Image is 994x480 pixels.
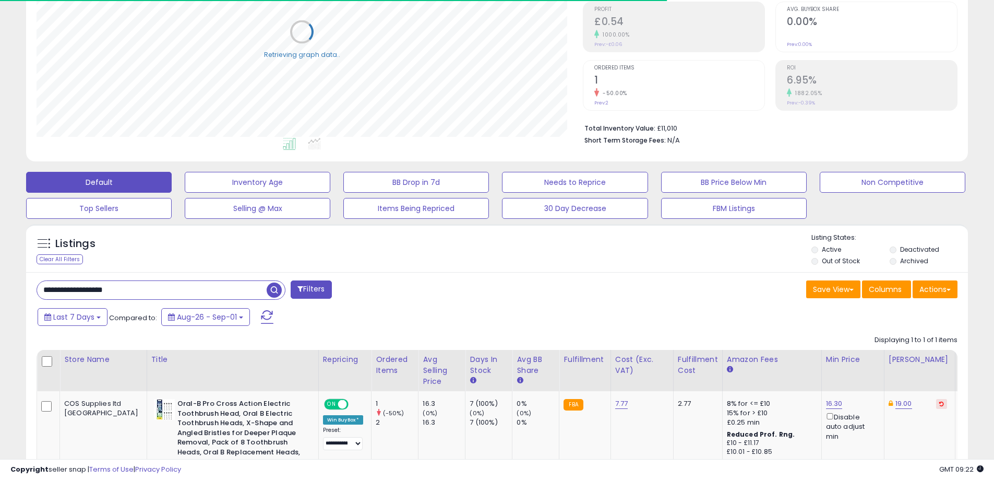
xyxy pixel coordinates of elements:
[423,399,465,408] div: 16.3
[787,65,957,71] span: ROI
[727,399,813,408] div: 8% for <= £10
[900,245,939,254] label: Deactivated
[678,354,718,376] div: Fulfillment Cost
[594,74,764,88] h2: 1
[470,376,476,385] small: Days In Stock.
[376,399,418,408] div: 1
[517,399,559,408] div: 0%
[264,50,340,59] div: Retrieving graph data..
[376,354,414,376] div: Ordered Items
[26,172,172,193] button: Default
[517,376,523,385] small: Avg BB Share.
[423,409,437,417] small: (0%)
[806,280,860,298] button: Save View
[584,121,950,134] li: £11,010
[875,335,957,345] div: Displaying 1 to 1 of 1 items
[323,354,367,365] div: Repricing
[10,464,49,474] strong: Copyright
[787,7,957,13] span: Avg. Buybox Share
[826,411,876,441] div: Disable auto adjust min
[787,100,815,106] small: Prev: -0.39%
[822,256,860,265] label: Out of Stock
[599,89,627,97] small: -50.00%
[678,399,714,408] div: 2.77
[346,400,363,409] span: OFF
[470,399,512,408] div: 7 (100%)
[177,399,304,470] b: Oral-B Pro Cross Action Electric Toothbrush Head, Oral B Electric Toothbrush Heads, X-Shape and A...
[826,354,880,365] div: Min Price
[727,354,817,365] div: Amazon Fees
[291,280,331,299] button: Filters
[64,354,142,365] div: Store Name
[38,308,107,326] button: Last 7 Days
[423,418,465,427] div: 16.3
[900,256,928,265] label: Archived
[423,354,461,387] div: Avg Selling Price
[599,31,629,39] small: 1000.00%
[185,172,330,193] button: Inventory Age
[661,172,807,193] button: BB Price Below Min
[109,313,157,323] span: Compared to:
[594,7,764,13] span: Profit
[564,354,606,365] div: Fulfillment
[895,399,912,409] a: 19.00
[502,172,648,193] button: Needs to Reprice
[727,448,813,456] div: £10.01 - £10.85
[820,172,965,193] button: Non Competitive
[135,464,181,474] a: Privacy Policy
[151,354,314,365] div: Title
[185,198,330,219] button: Selling @ Max
[594,65,764,71] span: Ordered Items
[615,399,628,409] a: 7.77
[792,89,822,97] small: 1882.05%
[55,237,95,251] h5: Listings
[727,430,795,439] b: Reduced Prof. Rng.
[325,400,338,409] span: ON
[177,312,237,322] span: Aug-26 - Sep-01
[615,354,669,376] div: Cost (Exc. VAT)
[727,365,733,374] small: Amazon Fees.
[787,16,957,30] h2: 0.00%
[727,408,813,418] div: 15% for > £10
[826,399,843,409] a: 16.30
[343,172,489,193] button: BB Drop in 7d
[470,409,484,417] small: (0%)
[470,418,512,427] div: 7 (100%)
[822,245,841,254] label: Active
[64,399,139,418] div: COS Supplies ltd [GEOGRAPHIC_DATA]
[343,198,489,219] button: Items Being Repriced
[53,312,94,322] span: Last 7 Days
[564,399,583,411] small: FBA
[869,284,902,295] span: Columns
[517,409,531,417] small: (0%)
[787,41,812,48] small: Prev: 0.00%
[26,198,172,219] button: Top Sellers
[502,198,648,219] button: 30 Day Decrease
[383,409,404,417] small: (-50%)
[939,464,984,474] span: 2025-09-9 09:22 GMT
[913,280,957,298] button: Actions
[584,124,655,133] b: Total Inventory Value:
[889,354,951,365] div: [PERSON_NAME]
[594,16,764,30] h2: £0.54
[727,439,813,448] div: £10 - £11.17
[727,418,813,427] div: £0.25 min
[154,399,175,420] img: 41RpQzLa5qL._SL40_.jpg
[37,254,83,264] div: Clear All Filters
[89,464,134,474] a: Terms of Use
[161,308,250,326] button: Aug-26 - Sep-01
[323,415,364,425] div: Win BuyBox *
[594,100,608,106] small: Prev: 2
[862,280,911,298] button: Columns
[517,418,559,427] div: 0%
[594,41,622,48] small: Prev: -£0.06
[323,427,364,450] div: Preset:
[517,354,555,376] div: Avg BB Share
[811,233,968,243] p: Listing States:
[661,198,807,219] button: FBM Listings
[376,418,418,427] div: 2
[470,354,508,376] div: Days In Stock
[584,136,666,145] b: Short Term Storage Fees:
[787,74,957,88] h2: 6.95%
[667,135,680,145] span: N/A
